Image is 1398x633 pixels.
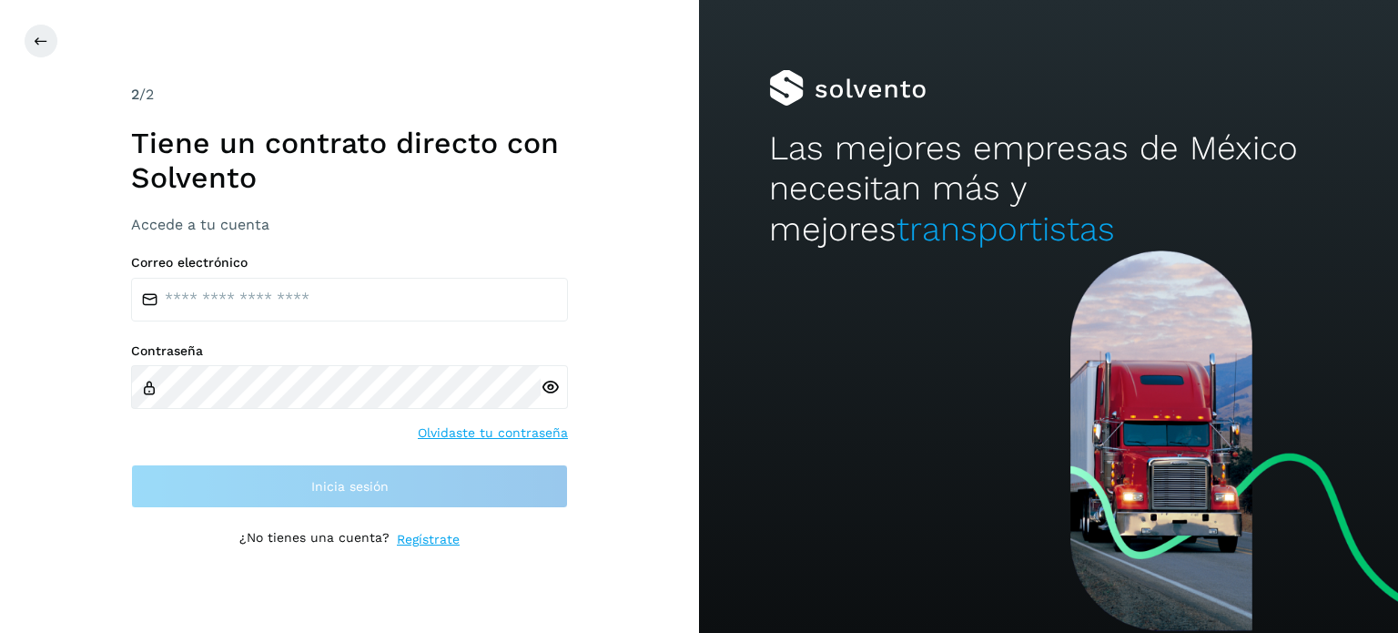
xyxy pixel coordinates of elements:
h3: Accede a tu cuenta [131,216,568,233]
label: Contraseña [131,343,568,359]
h1: Tiene un contrato directo con Solvento [131,126,568,196]
a: Regístrate [397,530,460,549]
h2: Las mejores empresas de México necesitan más y mejores [769,128,1328,250]
span: Inicia sesión [311,480,389,493]
p: ¿No tienes una cuenta? [239,530,390,549]
span: transportistas [897,209,1115,249]
a: Olvidaste tu contraseña [418,424,568,443]
span: 2 [131,86,139,103]
label: Correo electrónico [131,255,568,271]
button: Inicia sesión [131,465,568,508]
div: /2 [131,84,568,106]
